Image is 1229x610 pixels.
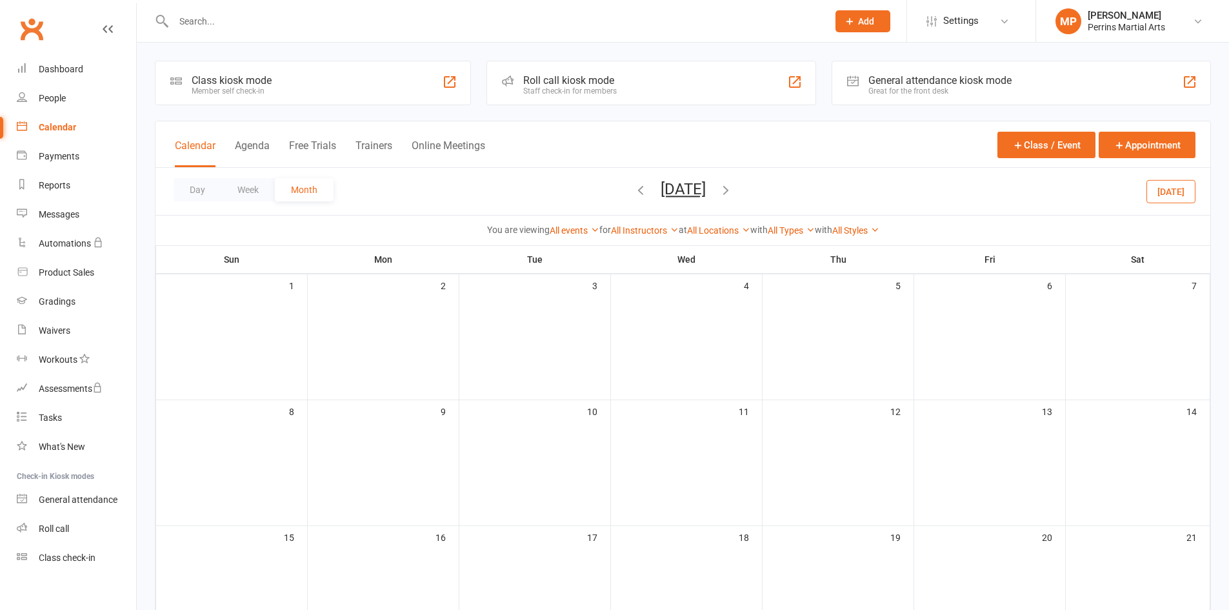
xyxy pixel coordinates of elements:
div: Reports [39,180,70,190]
a: Reports [17,171,136,200]
a: All Instructors [611,225,679,236]
div: Staff check-in for members [523,86,617,96]
div: Class kiosk mode [192,74,272,86]
div: 19 [890,526,914,547]
div: Assessments [39,383,103,394]
div: Dashboard [39,64,83,74]
div: 17 [587,526,610,547]
a: Automations [17,229,136,258]
div: Gradings [39,296,75,307]
div: 4 [744,274,762,296]
div: 21 [1186,526,1210,547]
strong: with [750,225,768,235]
input: Search... [170,12,819,30]
a: All Styles [832,225,879,236]
a: Clubworx [15,13,48,45]
a: Calendar [17,113,136,142]
a: What's New [17,432,136,462]
div: Product Sales [39,267,94,278]
a: Tasks [17,403,136,432]
div: People [39,93,66,103]
a: Messages [17,200,136,229]
div: 16 [435,526,459,547]
div: 14 [1186,400,1210,422]
div: Workouts [39,354,77,365]
button: Add [835,10,890,32]
div: 2 [441,274,459,296]
div: Waivers [39,325,70,336]
a: General attendance kiosk mode [17,485,136,514]
button: Free Trials [289,139,336,167]
button: Day [174,178,221,201]
button: [DATE] [661,180,706,198]
div: 20 [1042,526,1065,547]
a: All events [550,225,599,236]
th: Sat [1066,246,1210,273]
button: Appointment [1099,132,1195,158]
div: 3 [592,274,610,296]
button: Agenda [235,139,270,167]
div: General attendance [39,494,117,505]
th: Tue [459,246,611,273]
div: Great for the front desk [868,86,1012,96]
strong: at [679,225,687,235]
a: People [17,84,136,113]
div: 11 [739,400,762,422]
div: Roll call [39,524,69,534]
button: Calendar [175,139,215,167]
div: Tasks [39,412,62,423]
div: 9 [441,400,459,422]
div: 15 [284,526,307,547]
div: Messages [39,209,79,219]
th: Thu [763,246,914,273]
a: Gradings [17,287,136,316]
strong: You are viewing [487,225,550,235]
div: 13 [1042,400,1065,422]
a: Dashboard [17,55,136,84]
div: 7 [1192,274,1210,296]
div: MP [1055,8,1081,34]
div: Member self check-in [192,86,272,96]
div: 6 [1047,274,1065,296]
a: Assessments [17,374,136,403]
div: What's New [39,442,85,452]
a: Payments [17,142,136,171]
div: Perrins Martial Arts [1088,21,1165,33]
strong: with [815,225,832,235]
a: All Locations [687,225,750,236]
div: Payments [39,151,79,161]
th: Wed [611,246,763,273]
div: 18 [739,526,762,547]
button: Online Meetings [412,139,485,167]
button: Month [275,178,334,201]
button: [DATE] [1146,179,1195,203]
div: 5 [895,274,914,296]
div: 10 [587,400,610,422]
a: Product Sales [17,258,136,287]
div: 1 [289,274,307,296]
th: Sun [156,246,308,273]
a: All Types [768,225,815,236]
a: Roll call [17,514,136,544]
span: Settings [943,6,979,36]
a: Class kiosk mode [17,544,136,573]
button: Trainers [355,139,392,167]
button: Class / Event [997,132,1095,158]
strong: for [599,225,611,235]
th: Fri [914,246,1066,273]
div: Roll call kiosk mode [523,74,617,86]
div: Class check-in [39,553,95,563]
div: Calendar [39,122,76,132]
a: Workouts [17,345,136,374]
button: Week [221,178,275,201]
div: General attendance kiosk mode [868,74,1012,86]
div: [PERSON_NAME] [1088,10,1165,21]
th: Mon [308,246,459,273]
div: Automations [39,238,91,249]
div: 12 [890,400,914,422]
div: 8 [289,400,307,422]
span: Add [858,16,874,26]
a: Waivers [17,316,136,345]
